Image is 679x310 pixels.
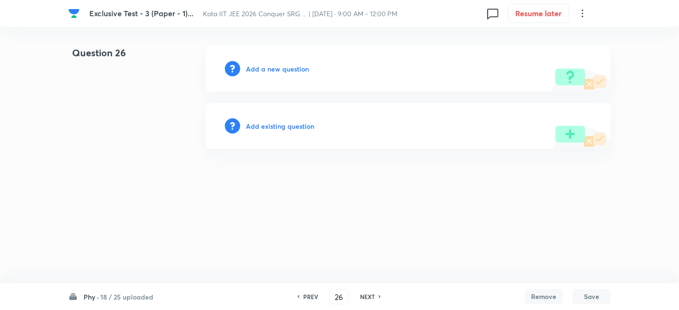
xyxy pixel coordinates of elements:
[84,292,99,302] h6: Phy ·
[246,64,309,74] h6: Add a new question
[100,292,153,302] h6: 18 / 25 uploaded
[303,292,318,301] h6: PREV
[573,289,611,304] button: Save
[203,9,398,18] span: Kota IIT JEE 2026 Conquer SRG ... | [DATE] · 9:00 AM - 12:00 PM
[68,46,175,68] h4: Question 26
[89,8,193,18] span: Exclusive Test - 3 (Paper - 1)...
[68,8,82,19] a: Company Logo
[508,4,569,23] button: Resume later
[360,292,375,301] h6: NEXT
[246,121,314,131] h6: Add existing question
[525,289,563,304] button: Remove
[68,8,80,19] img: Company Logo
